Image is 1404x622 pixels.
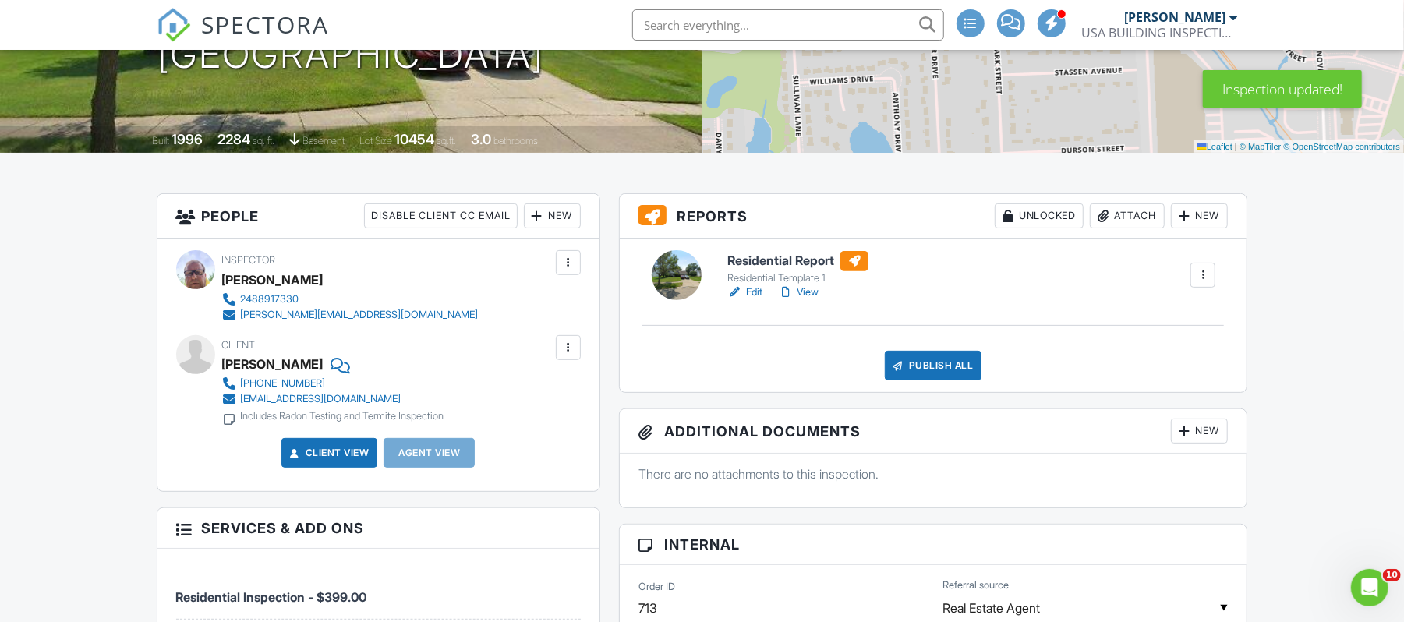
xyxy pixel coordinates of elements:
[1284,142,1400,151] a: © OpenStreetMap contributors
[638,465,1229,482] p: There are no attachments to this inspection.
[222,268,324,292] div: [PERSON_NAME]
[222,376,444,391] a: [PHONE_NUMBER]
[152,135,169,147] span: Built
[620,194,1247,239] h3: Reports
[241,377,326,390] div: [PHONE_NUMBER]
[241,309,479,321] div: [PERSON_NAME][EMAIL_ADDRESS][DOMAIN_NAME]
[222,352,324,376] div: [PERSON_NAME]
[620,525,1247,565] h3: Internal
[493,135,538,147] span: bathrooms
[471,131,491,147] div: 3.0
[1125,9,1226,25] div: [PERSON_NAME]
[727,251,868,285] a: Residential Report Residential Template 1
[524,203,581,228] div: New
[157,8,191,42] img: The Best Home Inspection Software - Spectora
[222,391,444,407] a: [EMAIL_ADDRESS][DOMAIN_NAME]
[778,284,819,300] a: View
[620,409,1247,454] h3: Additional Documents
[1235,142,1237,151] span: |
[157,21,330,54] a: SPECTORA
[727,251,868,271] h6: Residential Report
[1082,25,1238,41] div: USA BUILDING INSPECTIONS LLC
[253,135,274,147] span: sq. ft.
[157,508,599,549] h3: Services & Add ons
[176,589,367,605] span: Residential Inspection - $399.00
[727,284,762,300] a: Edit
[217,131,250,147] div: 2284
[1383,569,1401,581] span: 10
[394,131,434,147] div: 10454
[241,410,444,422] div: Includes Radon Testing and Termite Inspection
[222,292,479,307] a: 2488917330
[176,560,581,619] li: Service: Residential Inspection
[995,203,1084,228] div: Unlocked
[727,272,868,284] div: Residential Template 1
[1240,142,1282,151] a: © MapTiler
[241,393,401,405] div: [EMAIL_ADDRESS][DOMAIN_NAME]
[638,580,675,594] label: Order ID
[364,203,518,228] div: Disable Client CC Email
[885,351,982,380] div: Publish All
[942,578,1009,592] label: Referral source
[302,135,345,147] span: basement
[1171,419,1228,444] div: New
[1090,203,1165,228] div: Attach
[437,135,456,147] span: sq.ft.
[1171,203,1228,228] div: New
[222,254,276,266] span: Inspector
[359,135,392,147] span: Lot Size
[1203,70,1362,108] div: Inspection updated!
[222,307,479,323] a: [PERSON_NAME][EMAIL_ADDRESS][DOMAIN_NAME]
[172,131,203,147] div: 1996
[157,194,599,239] h3: People
[222,339,256,351] span: Client
[632,9,944,41] input: Search everything...
[1197,142,1232,151] a: Leaflet
[202,8,330,41] span: SPECTORA
[287,445,370,461] a: Client View
[241,293,299,306] div: 2488917330
[1351,569,1388,606] iframe: Intercom live chat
